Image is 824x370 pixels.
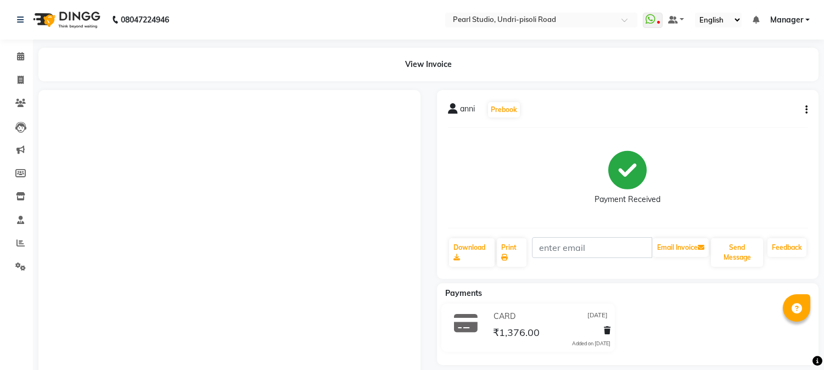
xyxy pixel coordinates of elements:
[711,238,763,267] button: Send Message
[587,311,608,322] span: [DATE]
[595,194,660,205] div: Payment Received
[770,14,803,26] span: Manager
[497,238,526,267] a: Print
[532,237,652,258] input: enter email
[653,238,709,257] button: Email Invoice
[28,4,103,35] img: logo
[38,48,819,81] div: View Invoice
[493,326,540,341] span: ₹1,376.00
[445,288,482,298] span: Payments
[121,4,169,35] b: 08047224946
[572,340,610,347] div: Added on [DATE]
[494,311,515,322] span: CARD
[488,102,520,117] button: Prebook
[460,103,475,119] span: anni
[449,238,495,267] a: Download
[767,238,806,257] a: Feedback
